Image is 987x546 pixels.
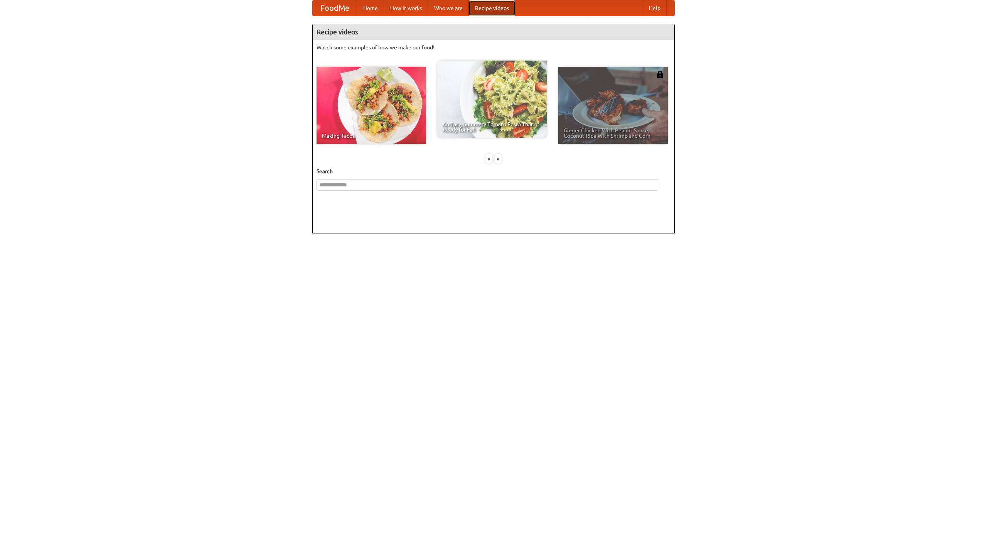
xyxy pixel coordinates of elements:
a: How it works [384,0,428,16]
span: An Easy, Summery Tomato Pasta That's Ready for Fall [443,122,541,132]
img: 483408.png [656,71,664,78]
a: Help [643,0,667,16]
a: Recipe videos [469,0,515,16]
h5: Search [317,167,670,175]
h4: Recipe videos [313,24,674,40]
a: FoodMe [313,0,357,16]
p: Watch some examples of how we make our food! [317,44,670,51]
span: Making Tacos [322,133,421,139]
a: Making Tacos [317,67,426,144]
a: Home [357,0,384,16]
a: Who we are [428,0,469,16]
div: « [485,154,492,164]
div: » [495,154,502,164]
a: An Easy, Summery Tomato Pasta That's Ready for Fall [437,61,547,138]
